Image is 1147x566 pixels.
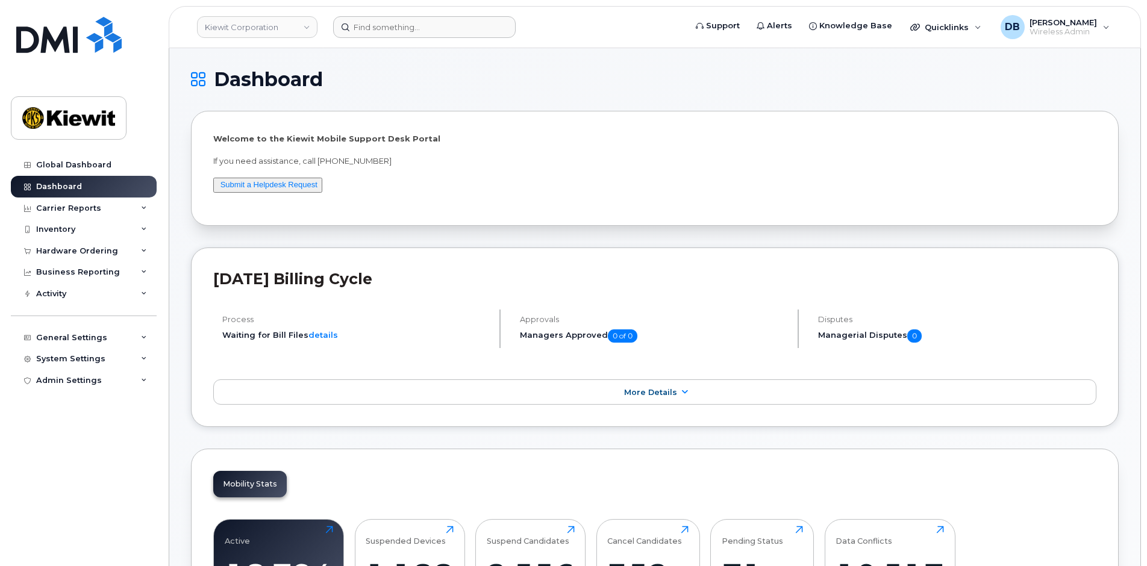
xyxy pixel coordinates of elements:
p: Welcome to the Kiewit Mobile Support Desk Portal [213,133,1096,145]
button: Submit a Helpdesk Request [213,178,322,193]
p: If you need assistance, call [PHONE_NUMBER] [213,155,1096,167]
h5: Managers Approved [520,329,787,343]
span: Dashboard [214,70,323,89]
div: Pending Status [722,526,783,546]
a: Submit a Helpdesk Request [220,180,317,189]
span: More Details [624,388,677,397]
iframe: Messenger Launcher [1095,514,1138,557]
div: Data Conflicts [836,526,892,546]
div: Suspend Candidates [487,526,569,546]
div: Active [225,526,250,546]
a: details [308,330,338,340]
h4: Process [222,315,489,324]
h4: Disputes [818,315,1096,324]
span: 0 [907,329,922,343]
div: Suspended Devices [366,526,446,546]
h4: Approvals [520,315,787,324]
span: 0 of 0 [608,329,637,343]
li: Waiting for Bill Files [222,329,489,341]
h5: Managerial Disputes [818,329,1096,343]
h2: [DATE] Billing Cycle [213,270,1096,288]
div: Cancel Candidates [607,526,682,546]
